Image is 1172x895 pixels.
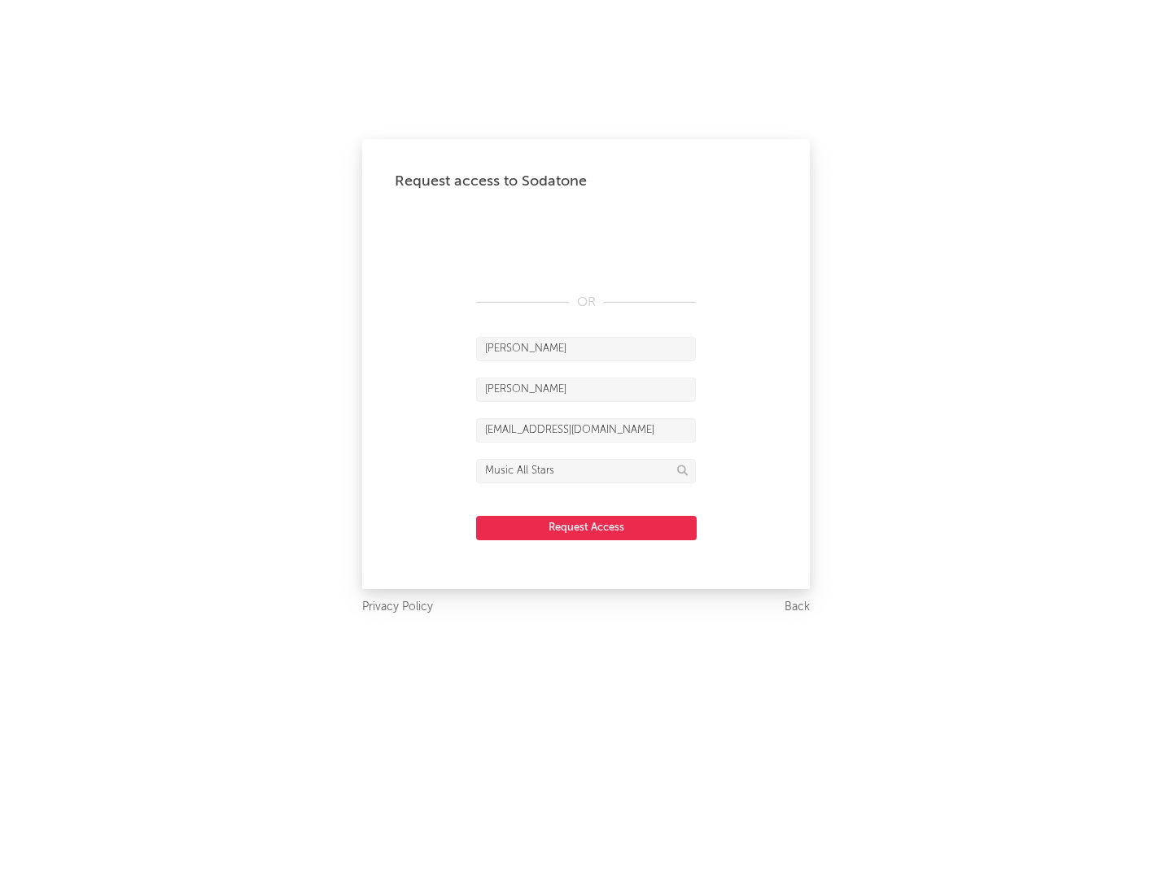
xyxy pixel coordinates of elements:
input: Division [476,459,696,483]
input: First Name [476,337,696,361]
a: Back [785,597,810,618]
div: OR [476,293,696,312]
a: Privacy Policy [362,597,433,618]
input: Last Name [476,378,696,402]
button: Request Access [476,516,697,540]
input: Email [476,418,696,443]
div: Request access to Sodatone [395,172,777,191]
